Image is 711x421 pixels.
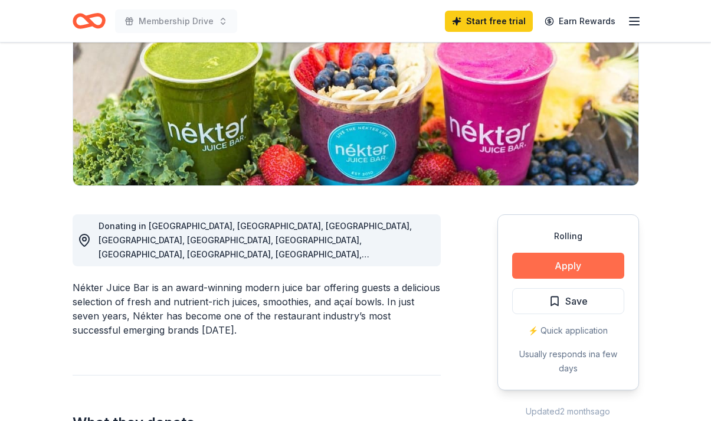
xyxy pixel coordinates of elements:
span: Donating in [GEOGRAPHIC_DATA], [GEOGRAPHIC_DATA], [GEOGRAPHIC_DATA], [GEOGRAPHIC_DATA], [GEOGRAPH... [99,221,412,344]
div: Updated 2 months ago [497,404,639,419]
button: Save [512,288,624,314]
a: Earn Rewards [538,11,622,32]
button: Membership Drive [115,9,237,33]
span: Save [565,293,588,309]
a: Home [73,7,106,35]
span: Membership Drive [139,14,214,28]
a: Start free trial [445,11,533,32]
div: Rolling [512,229,624,243]
div: Nékter Juice Bar is an award-winning modern juice bar offering guests a delicious selection of fr... [73,280,441,337]
div: ⚡️ Quick application [512,324,624,338]
button: Apply [512,253,624,279]
div: Usually responds in a few days [512,347,624,376]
